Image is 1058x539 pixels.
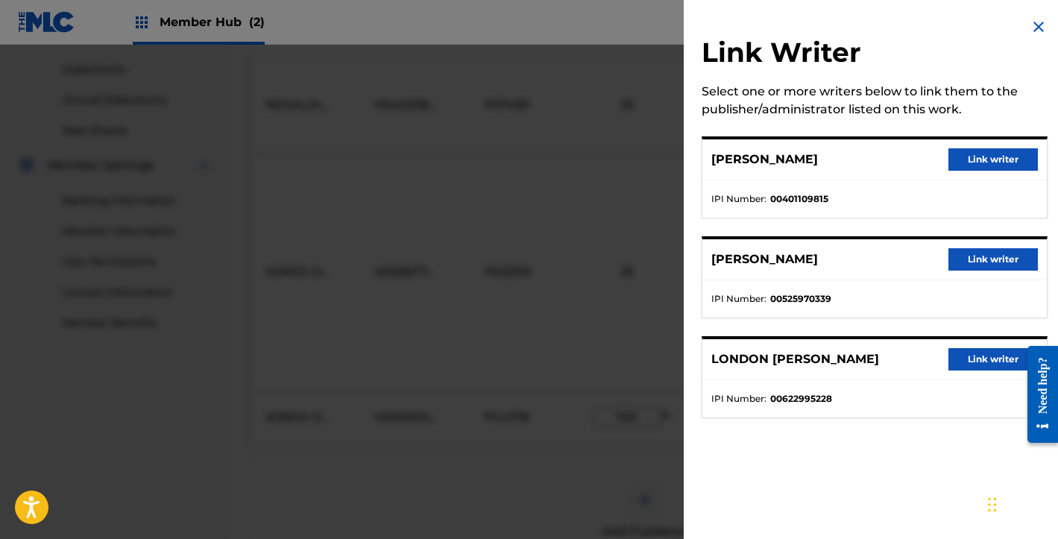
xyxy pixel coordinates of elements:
span: IPI Number : [711,392,766,406]
button: Link writer [948,148,1038,171]
button: Link writer [948,348,1038,371]
iframe: Resource Center [1016,335,1058,455]
div: Drag [988,482,997,527]
h2: Link Writer [702,36,1048,74]
p: LONDON [PERSON_NAME] [711,350,879,368]
img: Top Rightsholders [133,13,151,31]
p: [PERSON_NAME] [711,151,818,168]
span: IPI Number : [711,292,766,306]
p: [PERSON_NAME] [711,250,818,268]
span: IPI Number : [711,192,766,206]
button: Link writer [948,248,1038,271]
strong: 00525970339 [770,292,831,306]
div: Select one or more writers below to link them to the publisher/administrator listed on this work. [702,83,1048,119]
img: MLC Logo [18,11,75,33]
strong: 00401109815 [770,192,828,206]
strong: 00622995228 [770,392,832,406]
span: Member Hub [160,13,265,31]
iframe: Chat Widget [983,467,1058,539]
span: (2) [249,15,265,29]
